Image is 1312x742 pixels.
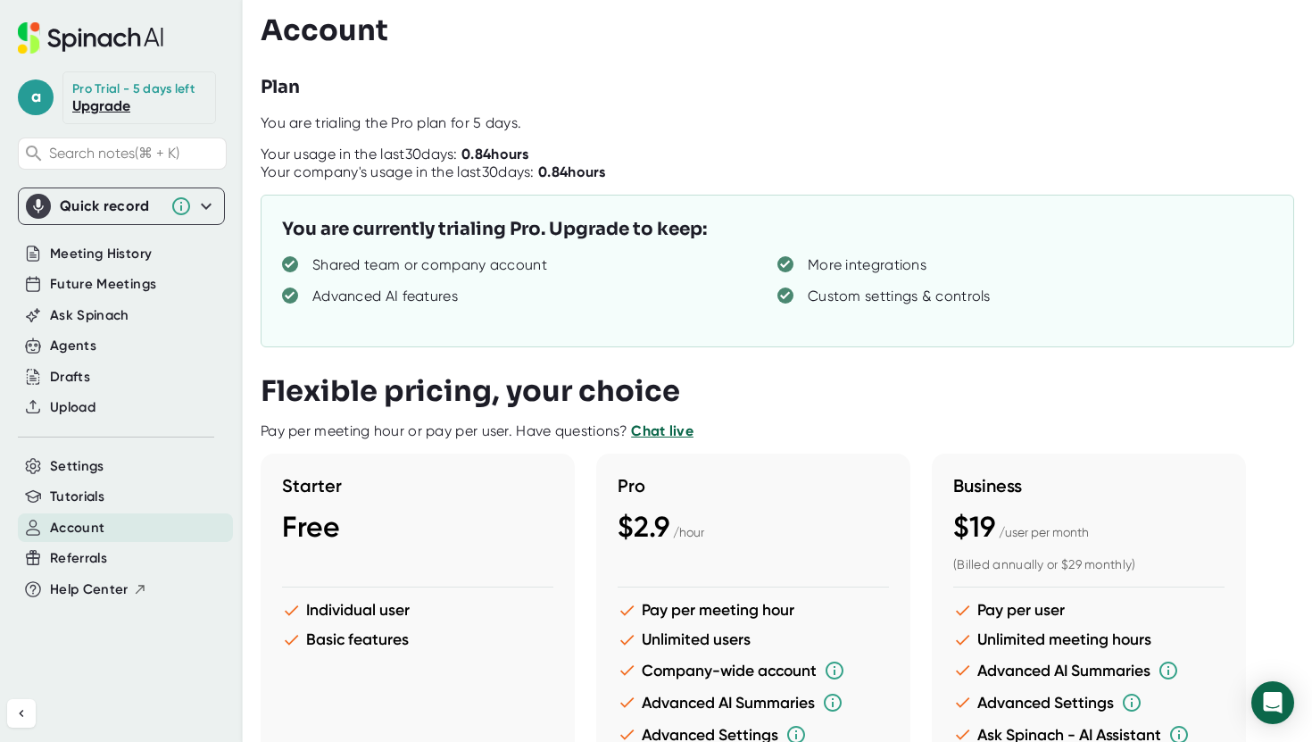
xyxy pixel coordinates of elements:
h3: Flexible pricing, your choice [261,374,680,408]
li: Unlimited meeting hours [953,630,1225,649]
h3: Business [953,475,1225,496]
li: Advanced AI Summaries [953,660,1225,681]
div: Pro Trial - 5 days left [72,81,195,97]
div: You are trialing the Pro plan for 5 days. [261,114,1312,132]
button: Upload [50,397,95,418]
a: Upgrade [72,97,130,114]
h3: Pro [618,475,889,496]
li: Pay per meeting hour [618,601,889,620]
button: Meeting History [50,244,152,264]
span: $2.9 [618,510,669,544]
span: / user per month [999,525,1089,539]
button: Account [50,518,104,538]
div: Pay per meeting hour or pay per user. Have questions? [261,422,693,440]
div: Shared team or company account [312,256,547,274]
div: More integrations [808,256,926,274]
li: Unlimited users [618,630,889,649]
button: Drafts [50,367,90,388]
button: Help Center [50,579,147,600]
div: Custom settings & controls [808,288,991,305]
button: Tutorials [50,487,104,507]
h3: Account [261,13,388,47]
span: a [18,79,54,115]
li: Individual user [282,601,553,620]
li: Company-wide account [618,660,889,681]
b: 0.84 hours [461,146,529,163]
div: Your usage in the last 30 days: [261,146,529,163]
span: Search notes (⌘ + K) [49,145,221,162]
li: Advanced Settings [953,692,1225,713]
div: Your company's usage in the last 30 days: [261,163,606,181]
div: Advanced AI features [312,288,458,305]
span: Free [282,510,340,544]
li: Basic features [282,630,553,649]
h3: Starter [282,475,553,496]
button: Ask Spinach [50,305,129,326]
div: Quick record [60,197,162,215]
div: (Billed annually or $29 monthly) [953,557,1225,573]
div: Quick record [26,188,217,224]
button: Settings [50,456,104,477]
button: Future Meetings [50,274,156,295]
h3: You are currently trialing Pro. Upgrade to keep: [282,216,707,243]
li: Pay per user [953,601,1225,620]
span: $19 [953,510,995,544]
a: Chat live [631,422,693,439]
div: Open Intercom Messenger [1251,681,1294,724]
li: Advanced AI Summaries [618,692,889,713]
button: Collapse sidebar [7,699,36,728]
span: Help Center [50,579,129,600]
button: Referrals [50,548,107,569]
span: / hour [673,525,704,539]
button: Agents [50,336,96,356]
b: 0.84 hours [538,163,606,180]
h3: Plan [261,74,300,101]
